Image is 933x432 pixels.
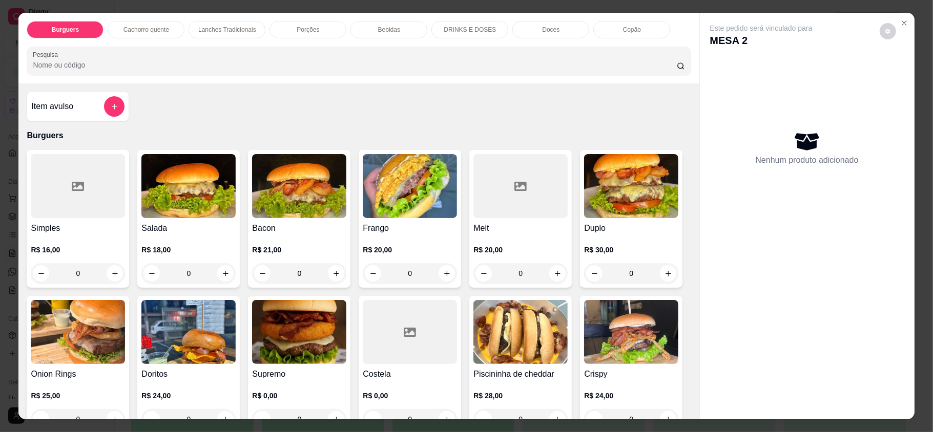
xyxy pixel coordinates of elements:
p: R$ 21,00 [252,245,346,255]
label: Pesquisa [33,50,61,59]
p: R$ 30,00 [584,245,678,255]
img: product-image [584,300,678,364]
img: product-image [363,154,457,218]
p: R$ 20,00 [473,245,568,255]
img: product-image [141,154,236,218]
p: MESA 2 [710,33,813,48]
h4: Frango [363,222,457,234]
img: product-image [584,154,678,218]
p: R$ 28,00 [473,391,568,401]
h4: Simples [31,222,125,234]
h4: Duplo [584,222,678,234]
p: Este pedido será vinculado para [710,23,813,33]
button: decrease-product-quantity [880,23,896,39]
p: R$ 24,00 [584,391,678,401]
p: Porções [297,26,319,34]
h4: Doritos [141,368,236,380]
h4: Piscininha de cheddar [473,368,568,380]
p: R$ 0,00 [363,391,457,401]
p: Doces [542,26,559,34]
p: R$ 25,00 [31,391,125,401]
img: product-image [252,300,346,364]
img: product-image [252,154,346,218]
p: R$ 24,00 [141,391,236,401]
p: DRINKS E DOSES [444,26,496,34]
h4: Bacon [252,222,346,234]
p: R$ 18,00 [141,245,236,255]
button: Close [896,15,913,31]
p: R$ 20,00 [363,245,457,255]
input: Pesquisa [33,60,676,70]
p: Burguers [27,129,691,142]
h4: Melt [473,222,568,234]
p: Burguers [52,26,79,34]
button: add-separate-item [104,96,125,117]
p: R$ 0,00 [252,391,346,401]
p: Cachorro quente [123,26,169,34]
p: R$ 16,00 [31,245,125,255]
h4: Item avulso [31,100,73,113]
p: Bebidas [378,26,400,34]
h4: Crispy [584,368,678,380]
p: Nenhum produto adicionado [756,154,859,166]
img: product-image [31,300,125,364]
p: Copão [623,26,641,34]
img: product-image [141,300,236,364]
img: product-image [473,300,568,364]
p: Lanches Tradicionais [198,26,256,34]
h4: Costela [363,368,457,380]
h4: Onion Rings [31,368,125,380]
h4: Supremo [252,368,346,380]
h4: Salada [141,222,236,234]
